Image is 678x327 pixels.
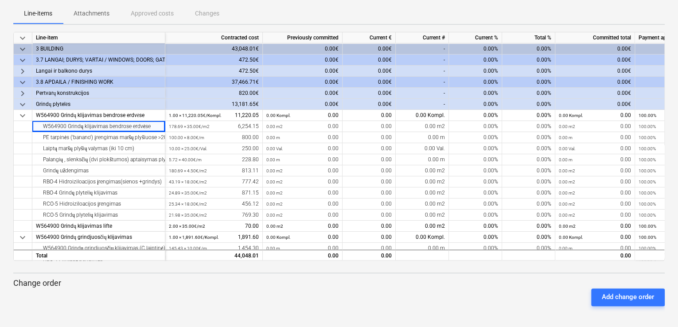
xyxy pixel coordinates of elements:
small: 0.00 Val. [559,146,575,151]
div: 0.00% [502,187,555,199]
small: 43.19 × 18.00€ / m2 [169,179,207,184]
small: 0.00 m [266,157,280,162]
small: 0.00 m2 [559,179,575,184]
div: 0.00 [266,176,339,187]
small: 180.69 × 4.50€ / m2 [169,168,207,173]
div: 3.7 LANGAI; DURYS; VARTAI / WINDOWS; DOORS; GATES [36,54,161,66]
div: RCO-5 Grindų plytelių klijavimas [36,210,161,221]
button: Add change order [591,288,665,306]
small: 21.98 × 35.00€ / m2 [169,213,207,218]
div: 0.00 m2 [396,199,449,210]
div: 43,048.01€ [165,43,263,54]
small: 0.00 m2 [266,179,283,184]
div: 0.00€ [343,66,396,77]
div: 0.00% [502,66,555,77]
div: 0.00 [343,165,396,176]
small: 0.00 m2 [266,191,283,195]
div: 0.00 [343,187,396,199]
div: Grindų uždengimas [36,165,161,176]
div: 0.00 m [396,154,449,165]
div: 1,891.60 [169,232,259,243]
div: 0.00% [502,165,555,176]
div: 0.00% [502,43,555,54]
div: 0.00 [343,132,396,143]
div: 0.00 Val. [396,143,449,154]
small: 178.69 × 35.00€ / m2 [169,124,210,129]
div: 0.00 [555,249,635,261]
div: 0.00€ [555,88,635,99]
div: 0.00€ [555,66,635,77]
div: 0.00 [343,176,396,187]
div: 0.00 [266,121,339,132]
div: 0.00 [266,199,339,210]
small: 100.00% [639,124,656,129]
div: 0.00% [502,54,555,66]
div: 0.00 [559,132,631,143]
div: 0.00 [266,250,339,261]
span: keyboard_arrow_down [17,44,28,54]
div: 472.50€ [165,54,263,66]
small: 0.00 m2 [559,202,575,206]
div: 0.00% [502,121,555,132]
small: 0.00 m2 [266,202,283,206]
small: 100.00% [639,246,656,251]
small: 100.00% [639,235,656,240]
div: 0.00 [559,232,631,243]
div: 0.00 [559,199,631,210]
div: 0.00 [343,199,396,210]
div: 0.00 [266,110,339,121]
span: keyboard_arrow_down [17,232,28,243]
div: 0.00 m2 [396,165,449,176]
p: Change order [13,278,665,288]
small: 0.00 m2 [559,124,575,129]
small: 0.00 Kompl. [559,235,583,240]
div: 0.00 [559,176,631,187]
small: 0.00 m2 [559,213,575,218]
div: 0.00€ [343,99,396,110]
div: 820.00€ [165,88,263,99]
small: 145.43 × 10.00€ / m [169,246,207,251]
div: Line-item [32,32,165,43]
div: Current % [449,32,502,43]
div: 0.00 Kompl. [396,232,449,243]
div: Pertvarų konstrukcijos [36,88,161,99]
div: 0.00€ [263,99,343,110]
div: 0.00 [559,110,631,121]
small: 0.00 m [559,135,573,140]
div: 0.00€ [263,66,343,77]
div: 0.00 [343,210,396,221]
div: 0.00% [449,232,502,243]
div: W564900 Grindų klijavimas lifte [36,221,161,232]
small: 100.00% [639,202,656,206]
div: 0.00% [449,199,502,210]
small: 100.00% [639,191,656,195]
div: 0.00% [502,143,555,154]
small: 0.00 Kompl. [266,113,291,118]
div: 0.00% [502,243,555,254]
div: 6,254.15 [169,121,259,132]
div: 0.00 [266,221,339,232]
div: 44,048.01 [169,250,259,261]
div: 0.00% [502,210,555,221]
div: 0.00 [266,232,339,243]
div: RBO-4 Hidroiziloacijos įrengimas(sienos +grindys) [36,176,161,187]
span: keyboard_arrow_down [17,77,28,88]
div: 0.00 m [396,132,449,143]
div: W564900 Grindų klijavimas bendrose erdvėse [36,110,161,121]
small: 100.00% [639,135,656,140]
div: PE tarpinės ('banano') įrengimas maršų plyšiuose >20 mm [36,132,161,143]
div: 0.00% [449,243,502,254]
small: 0.00 m2 [559,191,575,195]
div: 3 BUILDING [36,43,161,54]
div: 0.00 m2 [396,121,449,132]
div: 456.12 [169,199,259,210]
div: 0.00 [266,243,339,254]
div: 0.00 [343,243,396,254]
div: 0.00 [559,243,631,254]
small: 0.00 m2 [266,224,283,229]
div: 0.00€ [343,77,396,88]
small: 5.72 × 40.00€ / m [169,157,202,162]
div: 70.00 [169,221,259,232]
div: 0.00 [343,154,396,165]
small: 0.00 m2 [266,213,283,218]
